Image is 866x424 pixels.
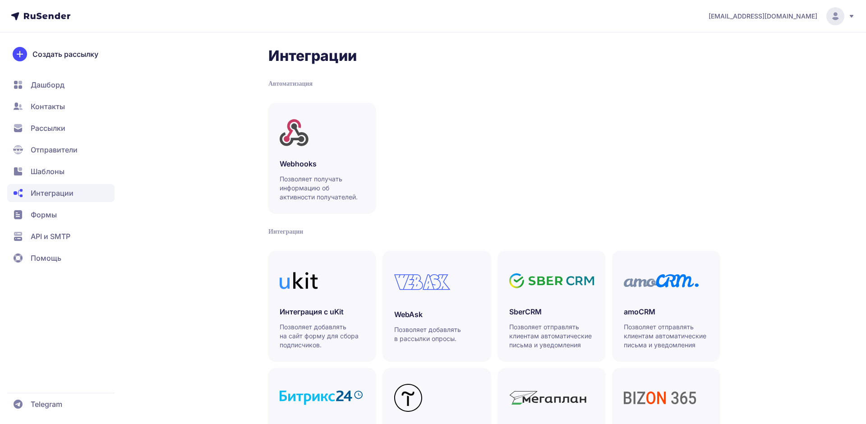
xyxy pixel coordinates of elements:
[280,323,365,350] p: Позволяет добавлять на сайт форму для сбора подписчиков.
[624,323,709,350] p: Позволяет отправлять клиентам автоматические письма и уведомления
[498,251,605,361] a: SberCRMПозволяет отправлять клиентам автоматические письма и уведомления
[394,325,480,343] p: Позволяет добавлять в рассылки опросы.
[268,79,720,88] div: Автоматизация
[709,12,817,21] span: [EMAIL_ADDRESS][DOMAIN_NAME]
[268,103,376,213] a: WebhooksПозволяет получать информацию об активности получателей.
[280,175,365,202] p: Позволяет получать информацию об активности получателей.
[394,309,479,320] h3: WebAsk
[31,166,64,177] span: Шаблоны
[280,306,364,317] h3: Интеграция с uKit
[280,158,364,169] h3: Webhooks
[31,79,64,90] span: Дашборд
[31,253,61,263] span: Помощь
[268,227,720,236] div: Интеграции
[509,306,594,317] h3: SberCRM
[31,399,62,410] span: Telegram
[31,188,74,198] span: Интеграции
[509,323,595,350] p: Позволяет отправлять клиентам автоматические письма и уведомления
[268,251,376,361] a: Интеграция с uKitПозволяет добавлять на сайт форму для сбора подписчиков.
[32,49,98,60] span: Создать рассылку
[268,47,720,65] h2: Интеграции
[31,144,78,155] span: Отправители
[7,395,115,413] a: Telegram
[383,251,490,361] a: WebAskПозволяет добавлять в рассылки опросы.
[31,123,65,134] span: Рассылки
[31,209,57,220] span: Формы
[613,251,720,361] a: amoCRMПозволяет отправлять клиентам автоматические письма и уведомления
[31,231,70,242] span: API и SMTP
[624,306,709,317] h3: amoCRM
[31,101,65,112] span: Контакты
